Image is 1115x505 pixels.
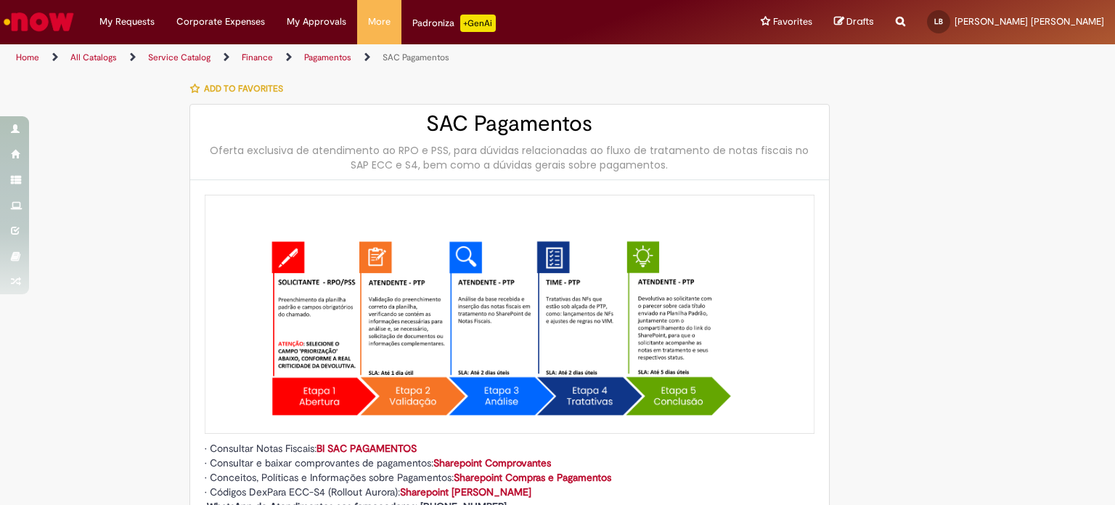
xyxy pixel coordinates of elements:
a: Finance [242,52,273,63]
img: ServiceNow [1,7,76,36]
span: LB [934,17,943,26]
a: Home [16,52,39,63]
span: Corporate Expenses [176,15,265,29]
a: Sharepoint Compras e Pagamentos [454,471,611,484]
span: [PERSON_NAME] [PERSON_NAME] [955,15,1104,28]
span: My Approvals [287,15,346,29]
div: • Consultar Notas Fiscais: [205,441,814,456]
span: Favorites [773,15,812,29]
a: SAC Pagamentos [383,52,449,63]
h2: SAC Pagamentos [205,112,814,136]
p: +GenAi [460,15,496,32]
a: Pagamentos [304,52,351,63]
a: Sharepoint Comprovantes [433,456,551,469]
a: Sharepoint [PERSON_NAME] [400,485,531,498]
a: All Catalogs [70,52,117,63]
button: Add to favorites [189,73,291,104]
ul: Page breadcrumbs [11,44,732,71]
span: More [368,15,391,29]
span: Add to favorites [204,83,283,94]
div: • Conceitos, Políticas e Informações sobre Pagamentos: [205,470,814,485]
a: Drafts [834,15,874,29]
a: Service Catalog [148,52,211,63]
a: BI SAC PAGAMENTOS [316,442,417,455]
div: Padroniza [412,15,496,32]
div: • Códigos DexPara ECC-S4 (Rollout Aurora): [205,485,814,499]
div: • Consultar e baixar comprovantes de pagamentos: [205,456,814,470]
span: Drafts [846,15,874,28]
div: Oferta exclusiva de atendimento ao RPO e PSS, para dúvidas relacionadas ao fluxo de tratamento de... [205,143,814,172]
span: My Requests [99,15,155,29]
